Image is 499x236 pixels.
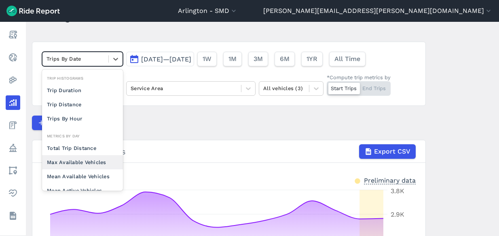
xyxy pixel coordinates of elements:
[359,144,416,159] button: Export CSV
[6,186,20,200] a: Health
[391,187,404,195] tspan: 3.8K
[364,176,416,184] div: Preliminary data
[178,6,238,16] button: Arlington - SMD
[329,52,366,66] button: All Time
[42,132,123,140] div: Metrics By Day
[203,54,211,64] span: 1W
[141,55,191,63] span: [DATE]—[DATE]
[6,141,20,155] a: Policy
[6,6,60,16] img: Ride Report
[6,209,20,223] a: Datasets
[42,112,123,126] div: Trips By Hour
[301,52,323,66] button: 1YR
[6,118,20,133] a: Fees
[223,52,242,66] button: 1M
[42,74,123,82] div: Trip Histograms
[263,6,493,16] button: [PERSON_NAME][EMAIL_ADDRESS][PERSON_NAME][DOMAIN_NAME]
[6,73,20,87] a: Heatmaps
[42,169,123,183] div: Mean Available Vehicles
[42,144,416,159] div: Trips By Date | Starts
[228,54,237,64] span: 1M
[334,54,360,64] span: All Time
[327,74,391,81] div: *Compute trip metrics by
[391,211,404,218] tspan: 2.9K
[42,183,123,198] div: Mean Active Vehicles
[248,52,268,66] button: 3M
[6,163,20,178] a: Areas
[307,54,317,64] span: 1YR
[42,97,123,112] div: Trip Distance
[6,27,20,42] a: Report
[275,52,295,66] button: 6M
[32,116,106,130] button: Compare Metrics
[42,155,123,169] div: Max Available Vehicles
[254,54,263,64] span: 3M
[6,50,20,65] a: Realtime
[42,141,123,155] div: Total Trip Distance
[197,52,217,66] button: 1W
[6,95,20,110] a: Analyze
[374,147,410,156] span: Export CSV
[280,54,290,64] span: 6M
[42,83,123,97] div: Trip Duration
[126,52,194,66] button: [DATE]—[DATE]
